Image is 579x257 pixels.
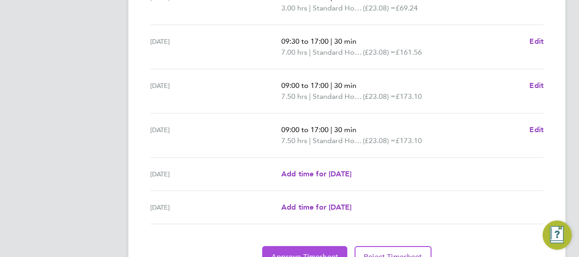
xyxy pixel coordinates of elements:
[330,125,332,134] span: |
[150,202,281,213] div: [DATE]
[281,125,329,134] span: 09:00 to 17:00
[334,125,356,134] span: 30 min
[529,80,543,91] a: Edit
[334,37,356,46] span: 30 min
[313,91,363,102] span: Standard Hourly
[150,36,281,58] div: [DATE]
[529,81,543,90] span: Edit
[281,170,351,178] span: Add time for [DATE]
[543,221,572,250] button: Engage Resource Center
[313,3,363,14] span: Standard Hourly
[529,37,543,46] span: Edit
[281,81,329,90] span: 09:00 to 17:00
[396,48,422,57] span: £161.56
[309,136,311,145] span: |
[529,125,543,134] span: Edit
[363,48,396,57] span: (£23.08) =
[396,136,422,145] span: £173.10
[396,92,422,101] span: £173.10
[150,80,281,102] div: [DATE]
[281,48,307,57] span: 7.00 hrs
[363,92,396,101] span: (£23.08) =
[313,47,363,58] span: Standard Hourly
[281,169,351,180] a: Add time for [DATE]
[363,136,396,145] span: (£23.08) =
[529,36,543,47] a: Edit
[313,135,363,146] span: Standard Hourly
[330,81,332,90] span: |
[281,136,307,145] span: 7.50 hrs
[309,48,311,57] span: |
[150,169,281,180] div: [DATE]
[281,202,351,213] a: Add time for [DATE]
[363,4,396,12] span: (£23.08) =
[281,37,329,46] span: 09:30 to 17:00
[309,92,311,101] span: |
[150,124,281,146] div: [DATE]
[396,4,418,12] span: £69.24
[309,4,311,12] span: |
[529,124,543,135] a: Edit
[330,37,332,46] span: |
[281,92,307,101] span: 7.50 hrs
[281,4,307,12] span: 3.00 hrs
[334,81,356,90] span: 30 min
[281,203,351,211] span: Add time for [DATE]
